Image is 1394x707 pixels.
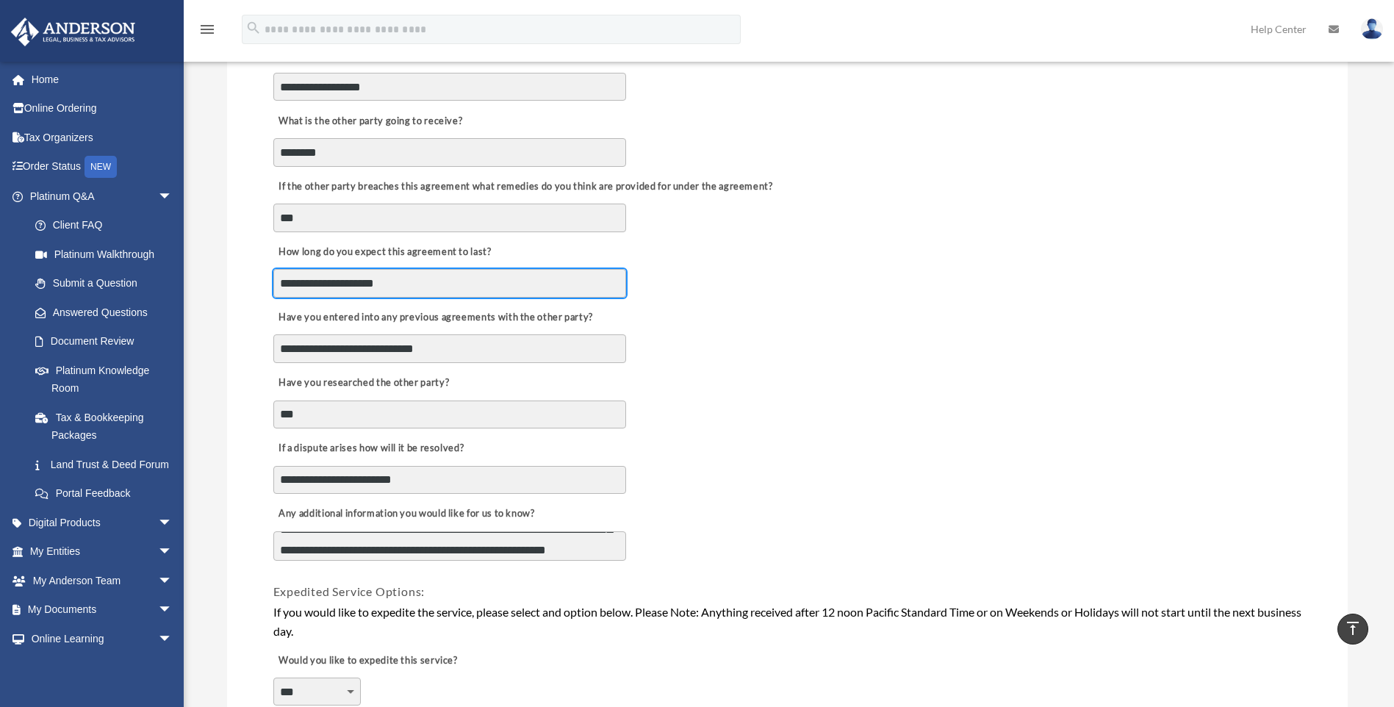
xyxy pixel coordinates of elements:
i: search [245,20,262,36]
a: Home [10,65,195,94]
img: Anderson Advisors Platinum Portal [7,18,140,46]
a: Tax & Bookkeeping Packages [21,403,195,450]
a: Land Trust & Deed Forum [21,450,195,479]
label: If the other party breaches this agreement what remedies do you think are provided for under the ... [273,176,777,197]
a: Platinum Walkthrough [21,240,195,269]
label: If a dispute arises how will it be resolved? [273,439,468,459]
label: How long do you expect this agreement to last? [273,242,495,262]
a: My Documentsarrow_drop_down [10,595,195,625]
i: vertical_align_top [1344,620,1362,637]
a: My Anderson Teamarrow_drop_down [10,566,195,595]
i: menu [198,21,216,38]
div: If you would like to expedite the service, please select and option below. Please Note: Anything ... [273,603,1301,640]
div: NEW [85,156,117,178]
span: Expedited Service Options: [273,584,425,598]
a: Platinum Knowledge Room [21,356,195,403]
label: Would you like to expedite this service? [273,650,461,671]
span: arrow_drop_down [158,508,187,538]
a: vertical_align_top [1337,614,1368,645]
a: Submit a Question [21,269,195,298]
a: My Entitiesarrow_drop_down [10,537,195,567]
a: menu [198,26,216,38]
span: arrow_drop_down [158,566,187,596]
a: Online Learningarrow_drop_down [10,624,195,653]
span: arrow_drop_down [158,653,187,683]
a: Answered Questions [21,298,195,327]
label: Any additional information you would like for us to know? [273,504,539,525]
a: Document Review [21,327,187,356]
a: Portal Feedback [21,479,195,509]
label: What is the other party going to receive? [273,111,467,132]
a: Digital Productsarrow_drop_down [10,508,195,537]
a: Client FAQ [21,211,195,240]
label: Have you researched the other party? [273,373,453,393]
a: Order StatusNEW [10,152,195,182]
span: arrow_drop_down [158,595,187,625]
span: arrow_drop_down [158,537,187,567]
span: arrow_drop_down [158,624,187,654]
a: Tax Organizers [10,123,195,152]
img: User Pic [1361,18,1383,40]
a: Online Ordering [10,94,195,123]
label: Have you entered into any previous agreements with the other party? [273,307,597,328]
span: arrow_drop_down [158,182,187,212]
a: Platinum Q&Aarrow_drop_down [10,182,195,211]
a: Billingarrow_drop_down [10,653,195,683]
